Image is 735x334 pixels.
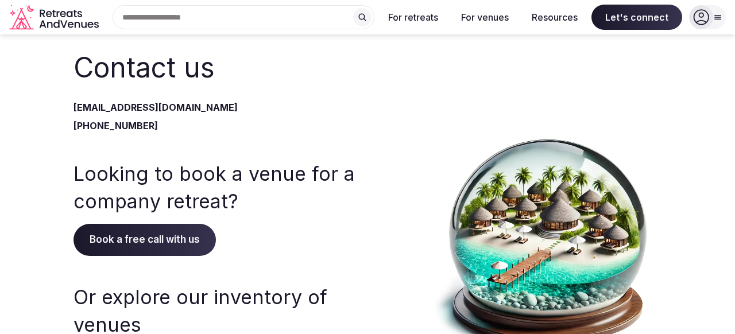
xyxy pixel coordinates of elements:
[452,5,518,30] button: For venues
[73,234,216,245] a: Book a free call with us
[73,160,356,215] h3: Looking to book a venue for a company retreat?
[379,5,447,30] button: For retreats
[73,100,356,114] a: [EMAIL_ADDRESS][DOMAIN_NAME]
[73,119,356,133] a: [PHONE_NUMBER]
[591,5,682,30] span: Let's connect
[73,224,216,256] span: Book a free call with us
[9,5,101,30] svg: Retreats and Venues company logo
[523,5,587,30] button: Resources
[73,48,356,87] h2: Contact us
[9,5,101,30] a: Visit the homepage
